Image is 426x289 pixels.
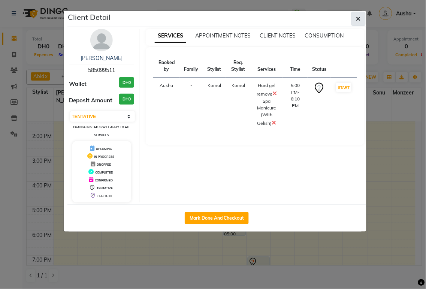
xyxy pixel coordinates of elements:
span: Komal [232,82,245,88]
span: Wallet [69,80,87,88]
td: - [180,78,203,132]
span: CLIENT NOTES [260,32,296,39]
th: Stylist [203,55,226,78]
td: Ausha [153,78,180,132]
th: Booked by [153,55,180,78]
th: Time [283,55,308,78]
button: Mark Done And Checkout [185,212,249,224]
img: avatar [90,29,113,51]
td: 5:00 PM-6:10 PM [283,78,308,132]
th: Req. Stylist [226,55,251,78]
h3: DH0 [119,77,134,88]
th: Family [180,55,203,78]
span: UPCOMING [96,147,112,151]
span: SERVICES [155,29,186,43]
th: Status [308,55,331,78]
h3: DH0 [119,94,134,105]
span: TENTATIVE [97,186,113,190]
span: IN PROGRESS [94,155,114,159]
div: Spa Manicure (With Gelish) [256,98,278,127]
button: START [336,83,351,92]
span: 585099511 [88,67,115,73]
span: CONSUMPTION [305,32,344,39]
a: [PERSON_NAME] [81,55,123,61]
span: Komal [208,82,221,88]
small: Change in status will apply to all services. [73,125,130,137]
span: Deposit Amount [69,96,113,105]
span: COMPLETED [95,171,113,174]
h5: Client Detail [68,12,111,23]
span: DROPPED [97,163,111,166]
div: Hard gel remove [256,82,278,98]
span: CONFIRMED [95,178,113,182]
span: CHECK-IN [97,194,112,198]
span: APPOINTMENT NOTES [195,32,251,39]
th: Services [251,55,283,78]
